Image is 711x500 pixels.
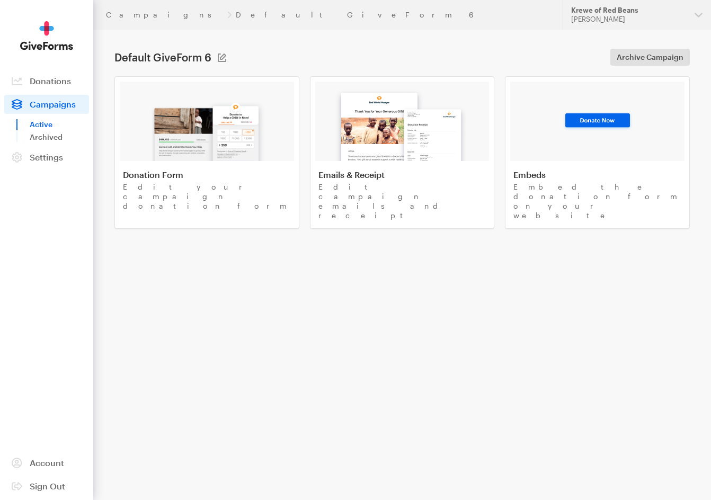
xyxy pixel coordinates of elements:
[318,182,486,220] p: Edit campaign emails and receipt
[571,6,686,15] div: Krewe of Red Beans
[513,182,681,220] p: Embed the donation form on your website
[562,111,634,132] img: image-3-93ee28eb8bf338fe015091468080e1db9f51356d23dce784fdc61914b1599f14.png
[106,11,223,19] a: Campaigns
[617,51,683,64] span: Archive Campaign
[30,76,71,86] span: Donations
[123,169,291,180] h4: Donation Form
[610,49,690,66] a: Archive Campaign
[4,72,89,91] a: Donations
[20,21,73,50] img: GiveForms
[571,15,686,24] div: [PERSON_NAME]
[30,118,89,131] a: Active
[114,51,211,64] h1: Default GiveForm 6
[123,182,291,211] p: Edit your campaign donation form
[236,11,488,19] a: Default GiveForm 6
[145,93,269,161] img: image-1-0e7e33c2fa879c29fc43b57e5885c2c5006ac2607a1de4641c4880897d5e5c7f.png
[310,76,495,229] a: Emails & Receipt Edit campaign emails and receipt
[4,148,89,167] a: Settings
[318,169,486,180] h4: Emails & Receipt
[4,95,89,114] a: Campaigns
[505,76,690,229] a: Embeds Embed the donation form on your website
[30,152,63,162] span: Settings
[30,131,89,144] a: Archived
[114,76,299,229] a: Donation Form Edit your campaign donation form
[331,83,474,161] img: image-2-08a39f98273254a5d313507113ca8761204b64a72fdaab3e68b0fc5d6b16bc50.png
[30,99,76,109] span: Campaigns
[513,169,681,180] h4: Embeds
